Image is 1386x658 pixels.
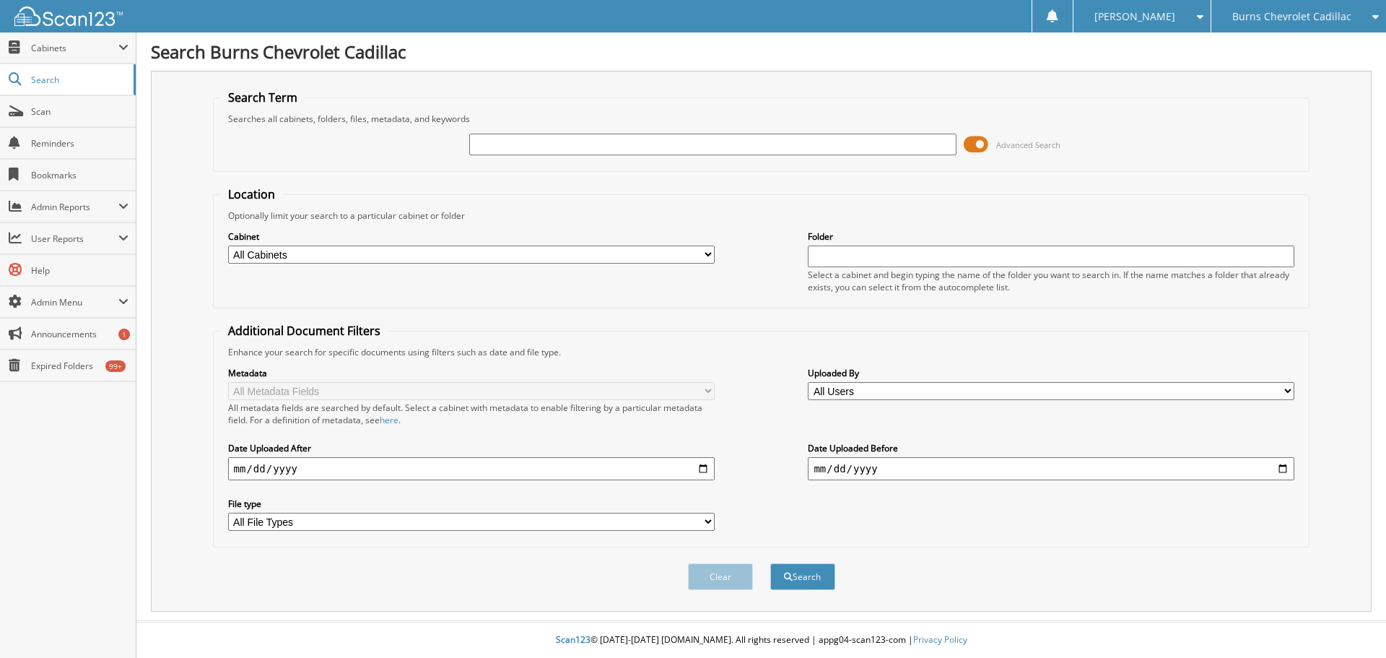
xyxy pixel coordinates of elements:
span: Scan [31,105,128,118]
div: All metadata fields are searched by default. Select a cabinet with metadata to enable filtering b... [228,402,715,426]
div: Select a cabinet and begin typing the name of the folder you want to search in. If the name match... [808,269,1294,293]
span: Search [31,74,126,86]
span: Help [31,264,128,277]
legend: Location [221,186,282,202]
span: Advanced Search [996,139,1060,150]
label: Date Uploaded After [228,442,715,454]
label: Metadata [228,367,715,379]
legend: Additional Document Filters [221,323,388,339]
span: Scan123 [556,633,590,646]
label: Cabinet [228,230,715,243]
button: Clear [688,563,753,590]
span: Burns Chevrolet Cadillac [1232,12,1351,21]
div: Enhance your search for specific documents using filters such as date and file type. [221,346,1302,358]
label: File type [228,498,715,510]
span: User Reports [31,233,118,245]
span: [PERSON_NAME] [1094,12,1175,21]
div: Searches all cabinets, folders, files, metadata, and keywords [221,113,1302,125]
input: start [228,457,715,480]
div: 1 [118,329,130,340]
img: scan123-logo-white.svg [14,7,123,26]
h1: Search Burns Chevrolet Cadillac [151,40,1372,64]
label: Uploaded By [808,367,1294,379]
div: 99+ [105,360,126,372]
label: Folder [808,230,1294,243]
div: © [DATE]-[DATE] [DOMAIN_NAME]. All rights reserved | appg04-scan123-com | [136,623,1386,658]
a: Privacy Policy [913,633,967,646]
a: here [380,414,398,426]
div: Optionally limit your search to a particular cabinet or folder [221,209,1302,222]
span: Admin Menu [31,296,118,308]
span: Cabinets [31,42,118,54]
input: end [808,457,1294,480]
label: Date Uploaded Before [808,442,1294,454]
span: Bookmarks [31,169,128,181]
span: Announcements [31,328,128,340]
legend: Search Term [221,90,305,105]
span: Admin Reports [31,201,118,213]
button: Search [770,563,835,590]
span: Reminders [31,137,128,150]
span: Expired Folders [31,360,128,372]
